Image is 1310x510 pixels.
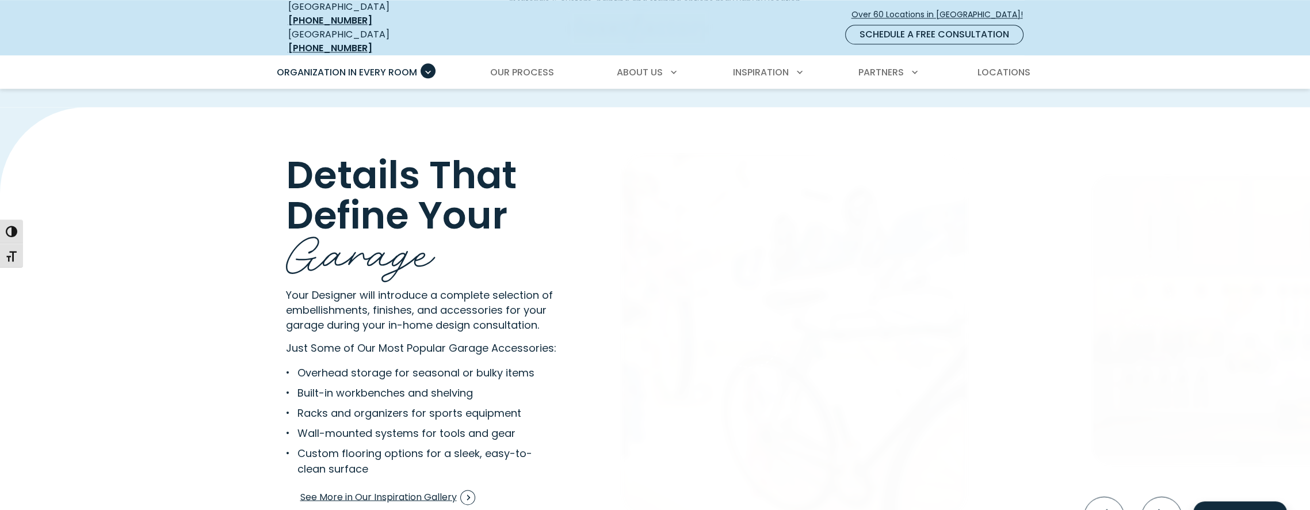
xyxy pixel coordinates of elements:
[851,5,1033,25] a: Over 60 Locations in [GEOGRAPHIC_DATA]!
[286,365,549,380] li: Overhead storage for seasonal or bulky items
[977,66,1030,79] span: Locations
[286,215,435,284] span: Garage
[286,288,553,332] span: Your Designer will introduce a complete selection of embellishments, finishes, and accessories fo...
[490,66,554,79] span: Our Process
[300,490,475,505] span: See More in Our Inspiration Gallery
[858,66,904,79] span: Partners
[286,405,549,421] li: Racks and organizers for sports equipment
[851,9,1032,21] span: Over 60 Locations in [GEOGRAPHIC_DATA]!
[300,486,476,509] a: See More in Our Inspiration Gallery
[286,189,507,242] span: Define Your
[286,385,549,401] li: Built-in workbenches and shelving
[286,425,549,441] li: Wall-mounted systems for tools and gear
[288,41,372,55] a: [PHONE_NUMBER]
[845,25,1023,44] a: Schedule a Free Consultation
[288,14,372,27] a: [PHONE_NUMBER]
[617,66,663,79] span: About Us
[286,446,549,477] li: Custom flooring options for a sleek, easy-to-clean surface
[733,66,789,79] span: Inspiration
[288,28,455,55] div: [GEOGRAPHIC_DATA]
[277,66,417,79] span: Organization in Every Room
[269,56,1042,89] nav: Primary Menu
[286,148,517,201] span: Details That
[567,7,711,49] img: Closet Factory Logo
[286,340,586,356] p: Just Some of Our Most Popular Garage Accessories:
